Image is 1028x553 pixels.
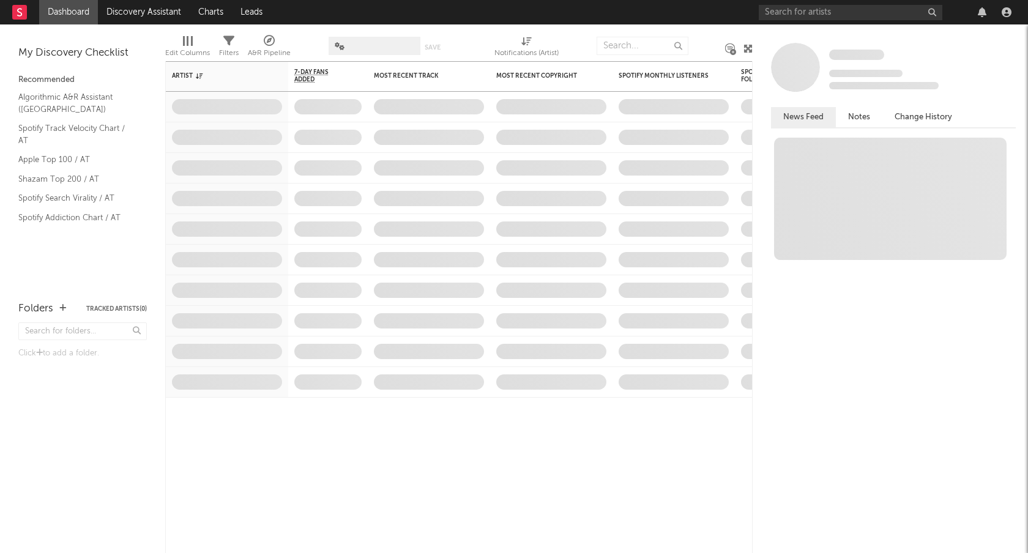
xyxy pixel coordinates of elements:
input: Search for folders... [18,322,147,340]
span: 0 fans last week [829,82,939,89]
a: Algorithmic A&R Assistant ([GEOGRAPHIC_DATA]) [18,91,135,116]
a: Spotify Addiction Chart / AT [18,211,135,225]
div: Artist [172,72,264,80]
div: Click to add a folder. [18,346,147,361]
button: Save [425,44,441,51]
div: My Discovery Checklist [18,46,147,61]
div: Most Recent Copyright [496,72,588,80]
a: Apple Top 100 / AT [18,153,135,166]
span: Some Artist [829,50,884,60]
div: Spotify Followers [741,69,784,83]
span: 7-Day Fans Added [294,69,343,83]
div: Most Recent Track [374,72,466,80]
input: Search... [597,37,688,55]
div: Spotify Monthly Listeners [619,72,710,80]
div: Filters [219,31,239,66]
div: Recommended [18,73,147,87]
a: Spotify Search Virality / AT [18,191,135,205]
a: Some Artist [829,49,884,61]
span: Tracking Since: [DATE] [829,70,903,77]
div: Edit Columns [165,31,210,66]
button: Change History [882,107,964,127]
div: Notifications (Artist) [494,46,559,61]
input: Search for artists [759,5,942,20]
a: Spotify Track Velocity Chart / AT [18,122,135,147]
div: Folders [18,302,53,316]
div: Notifications (Artist) [494,31,559,66]
div: Filters [219,46,239,61]
div: A&R Pipeline [248,46,291,61]
button: Tracked Artists(0) [86,306,147,312]
div: A&R Pipeline [248,31,291,66]
a: Shazam Top 200 / AT [18,173,135,186]
button: News Feed [771,107,836,127]
div: Edit Columns [165,46,210,61]
button: Notes [836,107,882,127]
